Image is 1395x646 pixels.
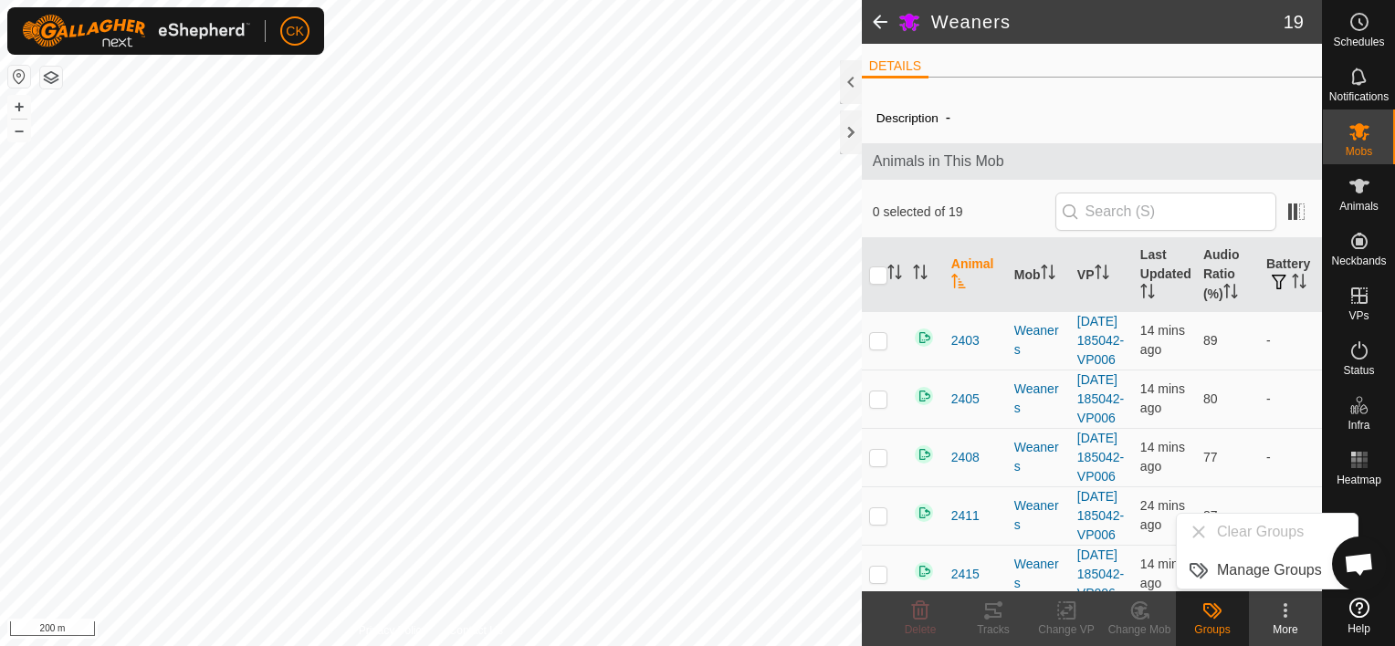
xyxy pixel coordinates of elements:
span: 19 [1284,8,1304,36]
li: DETAILS [862,57,928,78]
p-sorticon: Activate to sort [1223,287,1238,301]
span: 0 selected of 19 [873,203,1055,222]
span: 2405 [951,390,980,409]
span: Heatmap [1337,474,1381,485]
img: returning on [913,502,935,524]
div: More [1249,621,1322,638]
span: 2415 [951,565,980,584]
span: 77 [1203,450,1218,464]
span: Neckbands [1331,255,1386,266]
span: 9 Oct 2025, 12:25 pm [1140,440,1185,474]
div: Groups [1176,621,1249,638]
a: Privacy Policy [359,622,427,639]
td: - [1259,311,1322,370]
h2: Weaners [931,11,1284,33]
label: Description [876,111,939,125]
p-sorticon: Activate to sort [1041,267,1055,282]
div: Change Mob [1103,621,1176,638]
div: Weaners [1014,496,1063,535]
span: Infra [1348,420,1369,431]
img: returning on [913,327,935,349]
span: CK [286,22,303,41]
th: Mob [1007,238,1070,312]
img: returning on [913,385,935,407]
span: Animals in This Mob [873,151,1311,172]
a: [DATE] 185042-VP006 [1077,372,1124,425]
span: Delete [905,623,937,636]
input: Search (S) [1055,193,1276,231]
th: Last Updated [1133,238,1196,312]
div: Weaners [1014,380,1063,418]
td: - [1259,428,1322,486]
p-sorticon: Activate to sort [887,267,902,282]
a: Contact Us [449,622,503,639]
div: Weaners [1014,321,1063,359]
img: Gallagher Logo [22,15,250,47]
span: Help [1348,623,1370,634]
span: 2408 [951,448,980,467]
div: Weaners [1014,555,1063,593]
button: Map Layers [40,67,62,89]
button: + [8,96,30,118]
button: Reset Map [8,66,30,88]
span: 2403 [951,331,980,350]
span: 9 Oct 2025, 12:24 pm [1140,381,1185,415]
span: Schedules [1333,36,1384,47]
div: Change VP [1030,621,1103,638]
button: – [8,120,30,141]
p-sorticon: Activate to sort [1095,267,1109,282]
div: Tracks [957,621,1030,638]
a: [DATE] 185042-VP006 [1077,431,1124,484]
span: Notifications [1329,91,1389,102]
span: Status [1343,365,1374,376]
li: Manage Groups [1177,552,1358,589]
p-sorticon: Activate to sort [913,267,928,282]
span: - [939,102,958,132]
td: - [1259,486,1322,545]
span: 9 Oct 2025, 12:14 pm [1140,498,1185,532]
a: [DATE] 185042-VP006 [1077,314,1124,367]
span: VPs [1348,310,1369,321]
span: 9 Oct 2025, 12:24 pm [1140,323,1185,357]
td: - [1259,370,1322,428]
a: [DATE] 185042-VP006 [1077,547,1124,600]
a: Help [1323,590,1395,641]
p-sorticon: Activate to sort [1140,287,1155,301]
div: Open chat [1332,537,1387,591]
span: 2411 [951,506,980,526]
span: 87 [1203,508,1218,523]
th: Animal [944,238,1007,312]
p-sorticon: Activate to sort [1292,276,1306,291]
img: returning on [913,443,935,465]
span: 89 [1203,333,1218,348]
span: Animals [1339,201,1379,212]
img: returning on [913,560,935,582]
th: VP [1070,238,1133,312]
span: Mobs [1346,146,1372,157]
th: Audio Ratio (%) [1196,238,1259,312]
span: 9 Oct 2025, 12:24 pm [1140,557,1185,590]
span: Manage Groups [1217,559,1322,581]
a: [DATE] 185042-VP006 [1077,489,1124,542]
span: 80 [1203,391,1218,406]
p-sorticon: Activate to sort [951,276,966,291]
div: Weaners [1014,438,1063,476]
th: Battery [1259,238,1322,312]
